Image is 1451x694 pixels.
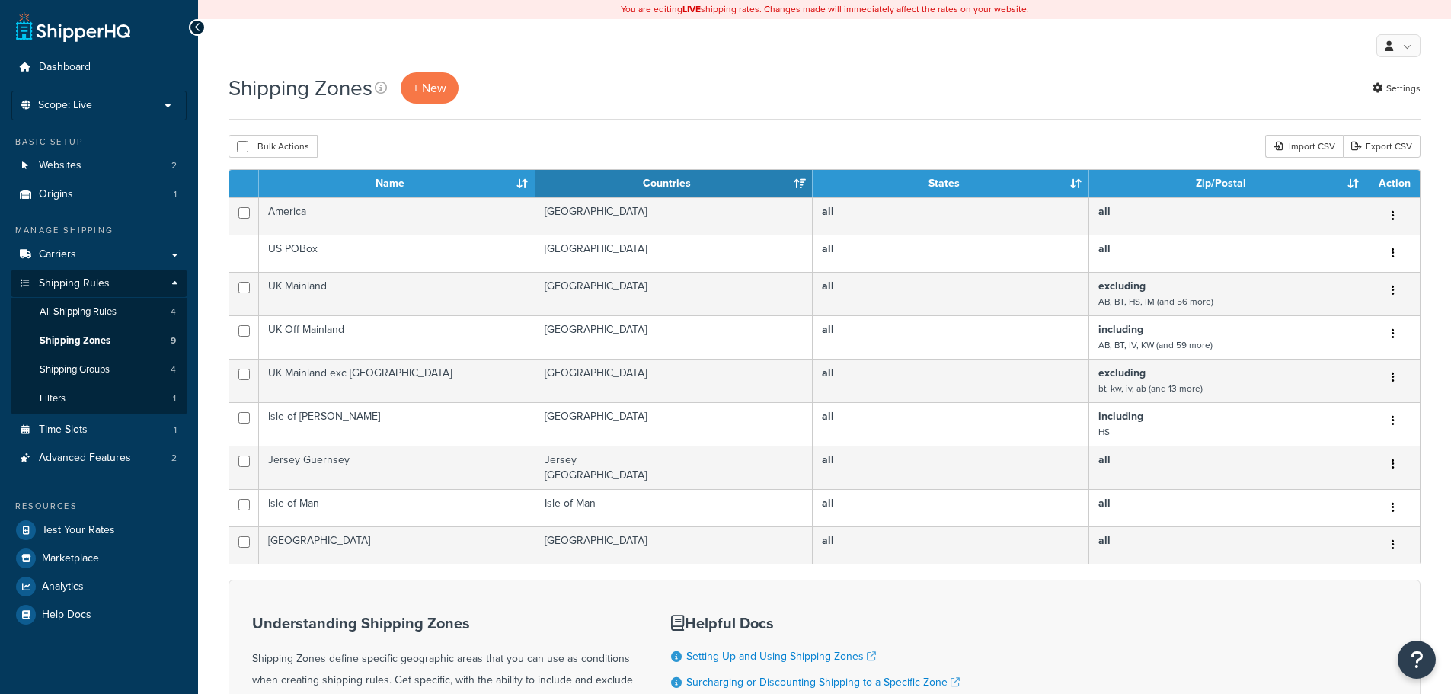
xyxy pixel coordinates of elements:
[1098,495,1111,511] b: all
[174,188,177,201] span: 1
[11,385,187,413] a: Filters 1
[1098,338,1213,352] small: AB, BT, IV, KW (and 59 more)
[813,170,1089,197] th: States: activate to sort column ascending
[11,181,187,209] a: Origins 1
[686,674,960,690] a: Surcharging or Discounting Shipping to a Specific Zone
[39,188,73,201] span: Origins
[535,526,813,564] td: [GEOGRAPHIC_DATA]
[259,489,535,526] td: Isle of Man
[259,235,535,272] td: US POBox
[535,489,813,526] td: Isle of Man
[11,298,187,326] a: All Shipping Rules 4
[38,99,92,112] span: Scope: Live
[11,444,187,472] li: Advanced Features
[229,73,372,103] h1: Shipping Zones
[40,363,110,376] span: Shipping Groups
[16,11,130,42] a: ShipperHQ Home
[11,356,187,384] li: Shipping Groups
[822,203,834,219] b: all
[1098,408,1143,424] b: including
[413,79,446,97] span: + New
[259,446,535,489] td: Jersey Guernsey
[40,392,66,405] span: Filters
[1098,278,1146,294] b: excluding
[11,573,187,600] a: Analytics
[1089,170,1366,197] th: Zip/Postal: activate to sort column ascending
[259,359,535,402] td: UK Mainland exc [GEOGRAPHIC_DATA]
[1373,78,1421,99] a: Settings
[822,365,834,381] b: all
[535,272,813,315] td: [GEOGRAPHIC_DATA]
[401,72,459,104] a: + New
[822,452,834,468] b: all
[1098,452,1111,468] b: all
[39,159,81,172] span: Websites
[11,53,187,82] a: Dashboard
[11,416,187,444] a: Time Slots 1
[171,452,177,465] span: 2
[1366,170,1420,197] th: Action
[259,402,535,446] td: Isle of [PERSON_NAME]
[822,532,834,548] b: all
[252,615,633,632] h3: Understanding Shipping Zones
[11,356,187,384] a: Shipping Groups 4
[1098,295,1213,309] small: AB, BT, HS, IM (and 56 more)
[1098,425,1110,439] small: HS
[11,545,187,572] a: Marketplace
[171,334,176,347] span: 9
[259,170,535,197] th: Name: activate to sort column ascending
[259,272,535,315] td: UK Mainland
[1343,135,1421,158] a: Export CSV
[42,552,99,565] span: Marketplace
[39,452,131,465] span: Advanced Features
[11,444,187,472] a: Advanced Features 2
[42,580,84,593] span: Analytics
[11,517,187,544] a: Test Your Rates
[229,135,318,158] button: Bulk Actions
[173,392,176,405] span: 1
[535,235,813,272] td: [GEOGRAPHIC_DATA]
[11,298,187,326] li: All Shipping Rules
[535,170,813,197] th: Countries: activate to sort column ascending
[39,248,76,261] span: Carriers
[11,181,187,209] li: Origins
[11,327,187,355] a: Shipping Zones 9
[535,359,813,402] td: [GEOGRAPHIC_DATA]
[822,321,834,337] b: all
[42,524,115,537] span: Test Your Rates
[822,241,834,257] b: all
[11,601,187,628] li: Help Docs
[11,500,187,513] div: Resources
[171,305,176,318] span: 4
[822,495,834,511] b: all
[40,305,117,318] span: All Shipping Rules
[1098,532,1111,548] b: all
[11,327,187,355] li: Shipping Zones
[42,609,91,622] span: Help Docs
[11,152,187,180] li: Websites
[11,241,187,269] a: Carriers
[259,315,535,359] td: UK Off Mainland
[171,159,177,172] span: 2
[39,61,91,74] span: Dashboard
[171,363,176,376] span: 4
[535,315,813,359] td: [GEOGRAPHIC_DATA]
[11,224,187,237] div: Manage Shipping
[682,2,701,16] b: LIVE
[535,446,813,489] td: Jersey [GEOGRAPHIC_DATA]
[11,270,187,414] li: Shipping Rules
[535,402,813,446] td: [GEOGRAPHIC_DATA]
[1098,241,1111,257] b: all
[1398,641,1436,679] button: Open Resource Center
[11,270,187,298] a: Shipping Rules
[822,408,834,424] b: all
[11,136,187,149] div: Basic Setup
[259,526,535,564] td: [GEOGRAPHIC_DATA]
[1098,365,1146,381] b: excluding
[11,416,187,444] li: Time Slots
